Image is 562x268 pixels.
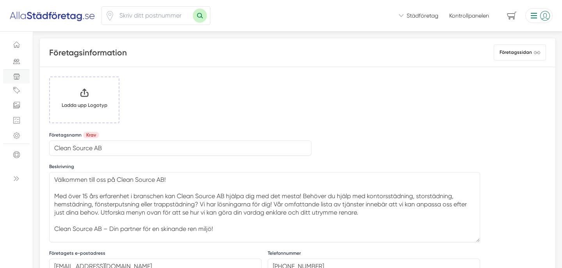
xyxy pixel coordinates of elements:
[49,250,105,256] label: Företagets e-postadress
[83,132,99,138] span: Krav
[3,99,30,112] div: Bildgalleri
[3,55,30,68] div: Förfrågningar
[502,9,522,23] span: navigation-cart
[500,49,540,56] span: Företagssidan
[407,12,438,20] span: Städföretag
[115,7,193,25] input: Skriv ditt postnummer
[49,172,480,242] textarea: Välkommen till oss på Clean Source AB! Med över 15 års erfarenhet i branschen kan Clean Source AB...
[3,69,30,83] div: Företagsinformation
[494,44,546,60] a: Företagssidan
[49,132,99,138] label: Företagsnamn
[193,9,207,23] button: Sök med postnummer
[268,250,301,256] label: Telefonnummer
[105,11,115,21] svg: Pin / Karta
[3,38,30,51] div: Startsida
[3,129,30,142] div: Inställningar
[49,163,74,170] label: Beskrivning
[105,11,115,21] span: Klicka för att använda din position.
[3,144,30,162] div: Support
[3,83,30,97] div: Filter
[449,12,489,20] a: Kontrollpanelen
[3,114,30,127] div: Formulär
[49,47,127,58] h3: Företagsinformation
[9,9,95,22] img: Alla Städföretag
